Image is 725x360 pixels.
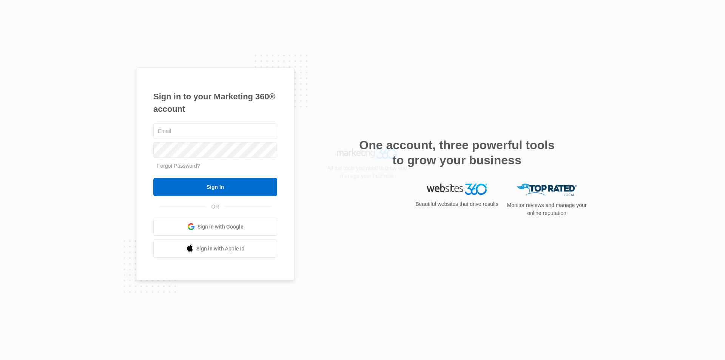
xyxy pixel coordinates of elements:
[153,123,277,139] input: Email
[196,245,245,253] span: Sign in with Apple Id
[153,178,277,196] input: Sign In
[517,184,577,196] img: Top Rated Local
[337,184,397,194] img: Marketing 360
[504,201,589,217] p: Monitor reviews and manage your online reputation
[415,200,499,208] p: Beautiful websites that drive results
[153,239,277,258] a: Sign in with Apple Id
[206,203,225,211] span: OR
[153,218,277,236] a: Sign in with Google
[157,163,200,169] a: Forgot Password?
[357,138,557,168] h2: One account, three powerful tools to grow your business
[325,199,409,215] p: All the tools you need to grow and manage your business
[153,90,277,115] h1: Sign in to your Marketing 360® account
[197,223,244,231] span: Sign in with Google
[427,184,487,195] img: Websites 360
